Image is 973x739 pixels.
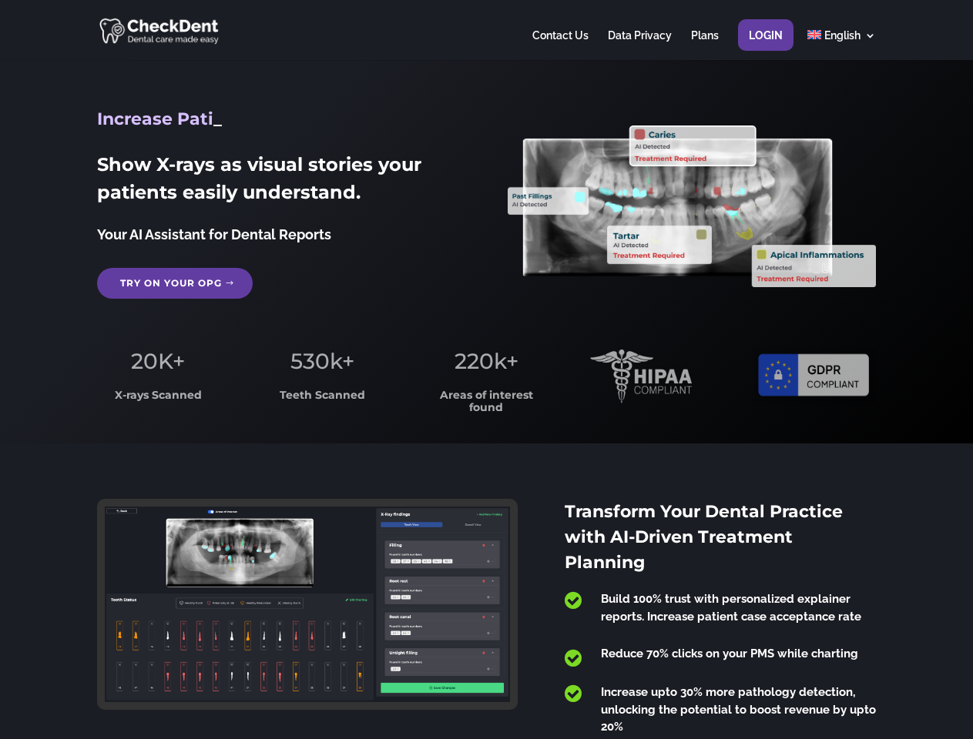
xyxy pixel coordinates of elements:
h3: Areas of interest found [426,390,548,421]
a: Login [749,30,783,60]
span:  [565,590,582,610]
a: English [807,30,876,60]
img: CheckDent AI [99,15,220,45]
a: Try on your OPG [97,268,253,299]
span:  [565,684,582,704]
span: Increase Pati [97,109,213,129]
h2: Show X-rays as visual stories your patients easily understand. [97,151,465,214]
img: X_Ray_annotated [508,125,875,287]
span: 220k+ [455,348,518,374]
span: Transform Your Dental Practice with AI-Driven Treatment Planning [565,501,843,573]
span: Increase upto 30% more pathology detection, unlocking the potential to boost revenue by upto 20% [601,685,876,734]
span: _ [213,109,222,129]
a: Data Privacy [608,30,672,60]
span: 530k+ [290,348,354,374]
span: Your AI Assistant for Dental Reports [97,226,331,242]
span: Reduce 70% clicks on your PMS while charting [601,647,858,660]
a: Plans [691,30,719,60]
span:  [565,648,582,668]
a: Contact Us [532,30,589,60]
span: Build 100% trust with personalized explainer reports. Increase patient case acceptance rate [601,592,861,624]
span: English [824,29,861,42]
span: 20K+ [131,348,185,374]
